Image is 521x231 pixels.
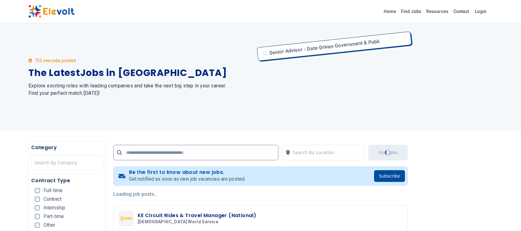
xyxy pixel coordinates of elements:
[44,223,55,228] span: Other
[44,188,63,193] span: Full-time
[138,219,218,225] span: [DEMOGRAPHIC_DATA] World Service
[129,175,245,183] p: Get notified as soon as new job vacancies are posted.
[35,197,40,202] input: Contract
[35,205,40,210] input: Internship
[381,6,398,16] a: Home
[31,177,103,184] h5: Contract Type
[31,144,103,151] h5: Category
[35,188,40,193] input: Full-time
[113,191,408,198] p: Loading job posts...
[138,212,256,219] h3: KE Circuit Rides & Travel Manager (National)
[129,169,245,175] h4: Be the first to know about new jobs.
[451,6,471,16] a: Contact
[424,6,451,16] a: Resources
[398,6,424,16] a: Find Jobs
[44,197,61,202] span: Contract
[385,149,392,156] div: Loading...
[28,67,253,78] h1: The Latest Jobs in [GEOGRAPHIC_DATA]
[35,223,40,228] input: Other
[35,214,40,219] input: Part-time
[471,5,490,18] a: Login
[28,82,253,97] h2: Explore exciting roles with leading companies and take the next big step in your career. Find you...
[44,205,65,210] span: Internship
[368,145,408,160] button: Find JobsLoading...
[120,216,132,220] img: Church World Service
[35,57,76,64] p: 732 new jobs posted
[490,201,521,231] iframe: Chat Widget
[28,5,75,18] img: Elevolt
[44,214,64,219] span: Part-time
[374,170,405,182] button: Subscribe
